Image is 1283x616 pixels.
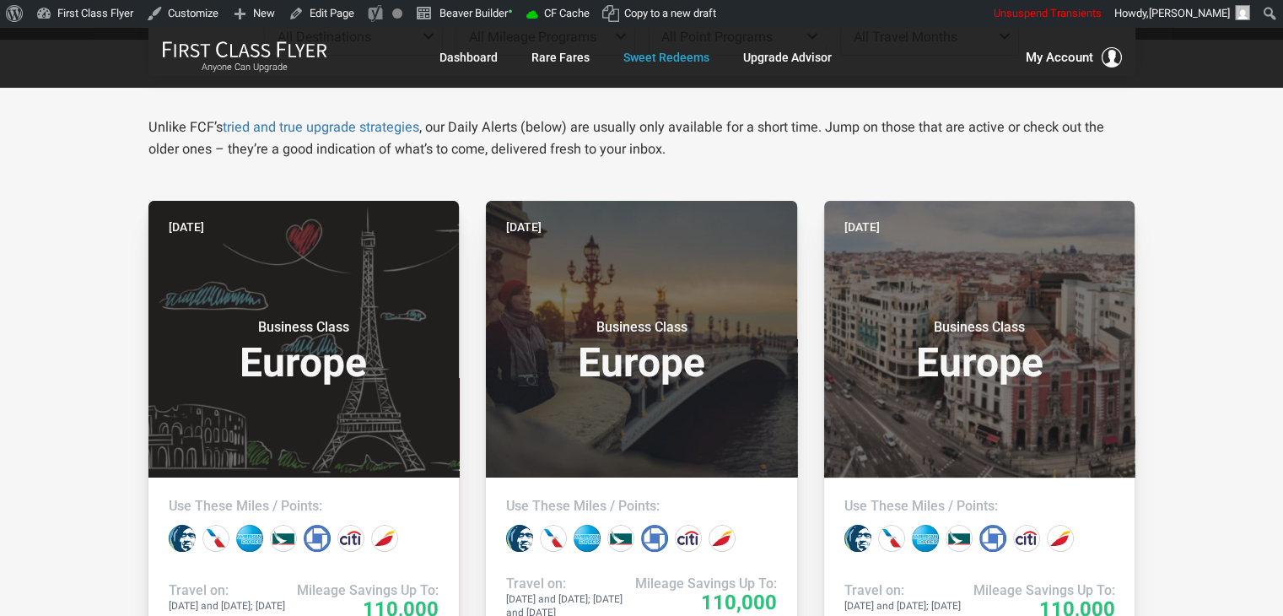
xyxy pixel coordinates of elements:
span: • [508,3,513,20]
div: Cathay Pacific miles [607,525,634,552]
div: Citi points [337,525,364,552]
a: Upgrade Advisor [743,42,832,73]
div: Cathay Pacific miles [270,525,297,552]
div: American miles [878,525,905,552]
h4: Use These Miles / Points: [844,498,1115,515]
div: Alaska miles [169,525,196,552]
div: Cathay Pacific miles [946,525,973,552]
small: Anyone Can Upgrade [162,62,327,73]
h4: Use These Miles / Points: [506,498,777,515]
div: Iberia miles [709,525,736,552]
h4: Use These Miles / Points: [169,498,439,515]
div: American miles [202,525,229,552]
span: [PERSON_NAME] [1149,7,1230,19]
div: Iberia miles [371,525,398,552]
a: Rare Fares [531,42,590,73]
div: Citi points [675,525,702,552]
button: My Account [1026,47,1122,68]
time: [DATE] [506,218,542,236]
div: American miles [540,525,567,552]
h3: Europe [169,319,439,383]
small: Business Class [874,319,1085,336]
div: Amex points [236,525,263,552]
div: Alaska miles [506,525,533,552]
time: [DATE] [844,218,880,236]
div: Amex points [912,525,939,552]
a: Sweet Redeems [623,42,709,73]
div: Alaska miles [844,525,871,552]
div: Citi points [1013,525,1040,552]
div: Amex points [574,525,601,552]
p: Unlike FCF’s , our Daily Alerts (below) are usually only available for a short time. Jump on thos... [148,116,1135,160]
div: Iberia miles [1047,525,1074,552]
a: tried and true upgrade strategies [223,119,419,135]
a: First Class FlyerAnyone Can Upgrade [162,41,327,74]
small: Business Class [198,319,409,336]
div: Chase points [304,525,331,552]
h3: Europe [844,319,1115,383]
div: Chase points [641,525,668,552]
span: My Account [1026,47,1093,68]
span: Unsuspend Transients [994,7,1102,19]
a: Dashboard [439,42,498,73]
h3: Europe [506,319,777,383]
img: First Class Flyer [162,41,327,58]
div: Chase points [979,525,1006,552]
time: [DATE] [169,218,204,236]
small: Business Class [536,319,747,336]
